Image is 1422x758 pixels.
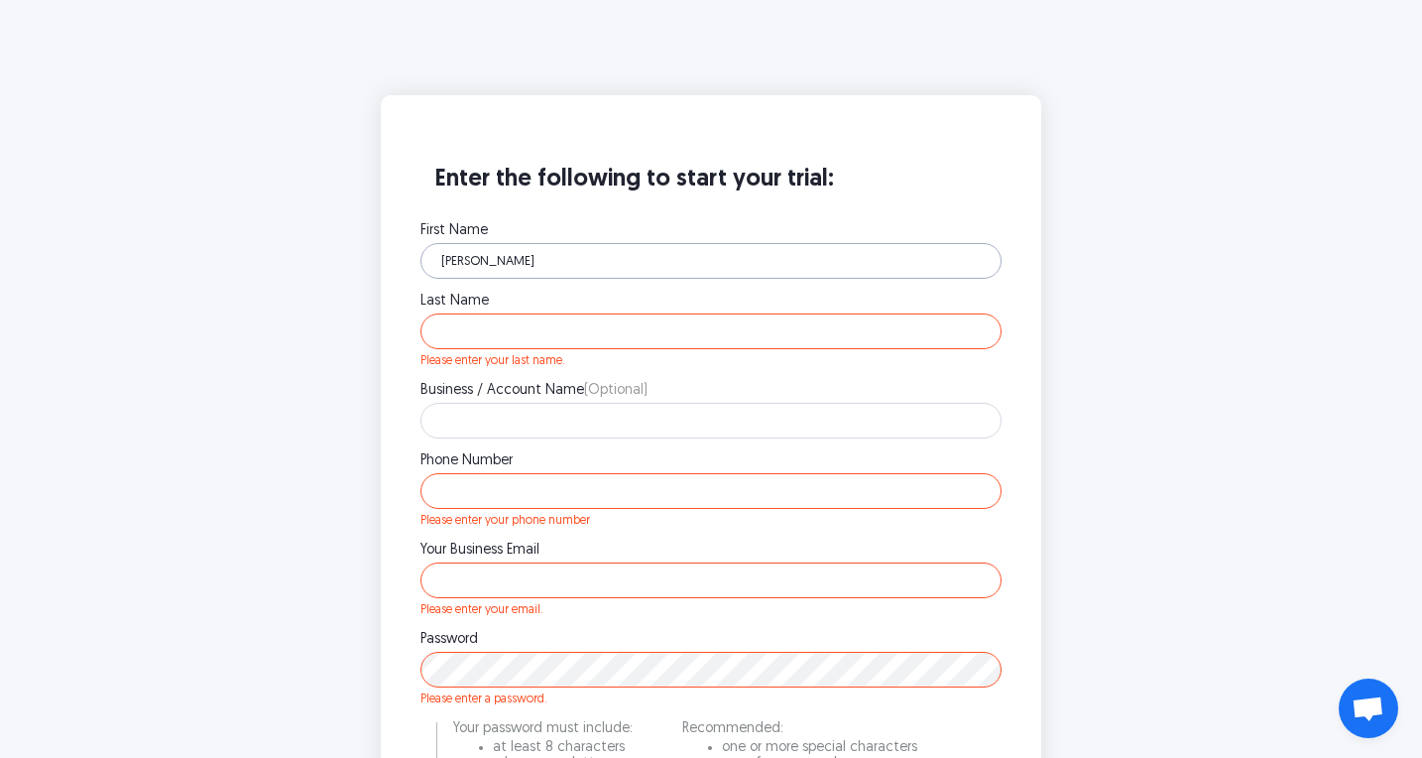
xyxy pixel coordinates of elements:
[493,741,633,755] li: at least 8 characters
[420,633,1002,647] label: Password
[420,384,1002,398] label: Business / Account Name
[453,722,633,736] p: Your password must include:
[420,295,1002,309] label: Last Name
[420,598,1002,617] div: Please enter your email.
[1339,679,1398,738] a: Open chat
[420,349,1002,368] div: Please enter your last name.
[584,383,648,398] span: (Optional)
[722,741,917,755] li: one or more special characters
[420,224,1002,238] label: First Name
[420,165,1002,214] h3: Enter the following to start your trial:
[682,722,917,736] p: Recommended:
[420,454,1002,468] label: Phone Number
[420,688,1002,706] div: Please enter a password.
[420,544,1002,558] label: Your Business Email
[420,509,1002,528] div: Please enter your phone number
